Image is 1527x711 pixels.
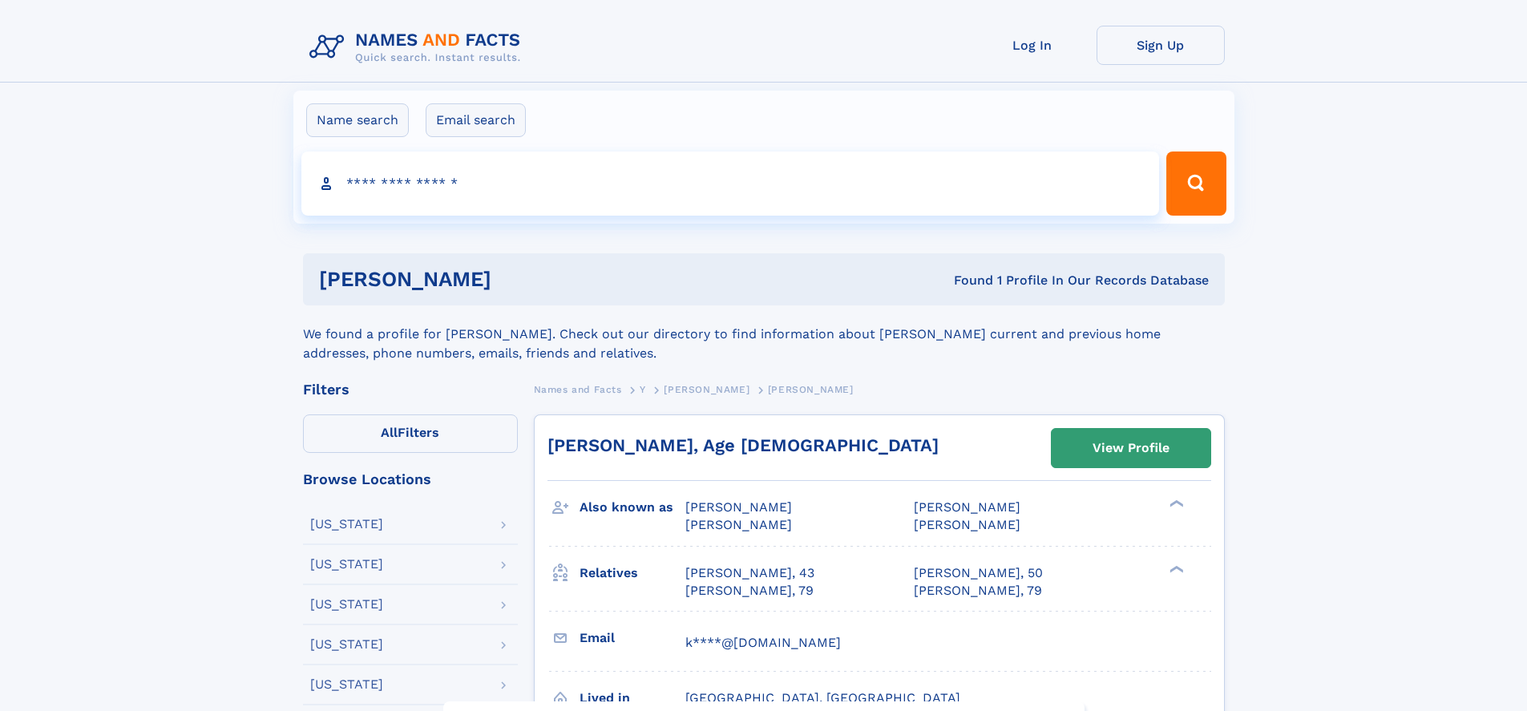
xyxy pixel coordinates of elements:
[303,305,1225,363] div: We found a profile for [PERSON_NAME]. Check out our directory to find information about [PERSON_N...
[310,678,383,691] div: [US_STATE]
[1166,151,1226,216] button: Search Button
[914,499,1020,515] span: [PERSON_NAME]
[580,624,685,652] h3: Email
[968,26,1097,65] a: Log In
[1097,26,1225,65] a: Sign Up
[1165,499,1185,509] div: ❯
[640,384,646,395] span: Y
[580,560,685,587] h3: Relatives
[1093,430,1169,467] div: View Profile
[685,499,792,515] span: [PERSON_NAME]
[580,494,685,521] h3: Also known as
[534,379,622,399] a: Names and Facts
[685,690,960,705] span: [GEOGRAPHIC_DATA], [GEOGRAPHIC_DATA]
[914,582,1042,600] a: [PERSON_NAME], 79
[547,435,939,455] a: [PERSON_NAME], Age [DEMOGRAPHIC_DATA]
[301,151,1160,216] input: search input
[664,379,749,399] a: [PERSON_NAME]
[685,517,792,532] span: [PERSON_NAME]
[310,638,383,651] div: [US_STATE]
[303,382,518,397] div: Filters
[303,472,518,487] div: Browse Locations
[303,414,518,453] label: Filters
[310,598,383,611] div: [US_STATE]
[1052,429,1210,467] a: View Profile
[306,103,409,137] label: Name search
[1165,564,1185,574] div: ❯
[768,384,854,395] span: [PERSON_NAME]
[664,384,749,395] span: [PERSON_NAME]
[722,272,1209,289] div: Found 1 Profile In Our Records Database
[303,26,534,69] img: Logo Names and Facts
[914,517,1020,532] span: [PERSON_NAME]
[640,379,646,399] a: Y
[685,564,814,582] a: [PERSON_NAME], 43
[319,269,723,289] h1: [PERSON_NAME]
[685,582,814,600] a: [PERSON_NAME], 79
[914,564,1043,582] a: [PERSON_NAME], 50
[426,103,526,137] label: Email search
[310,558,383,571] div: [US_STATE]
[310,518,383,531] div: [US_STATE]
[381,425,398,440] span: All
